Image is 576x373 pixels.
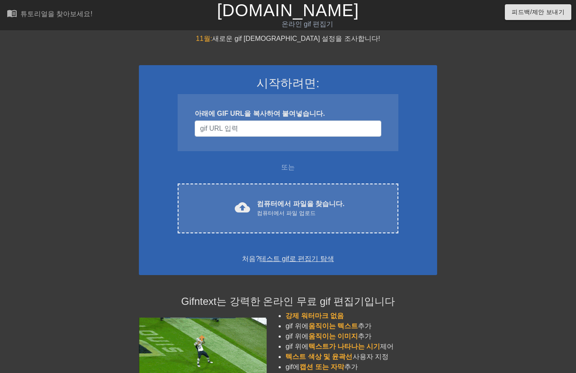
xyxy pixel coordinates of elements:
a: 테스트 gif로 편집기 탐색 [259,255,334,262]
input: 사용자 이름 [195,121,381,137]
div: 또는 [161,162,415,172]
li: 사용자 지정 [285,352,437,362]
div: 처음? [150,254,426,264]
span: 11월: [196,35,212,42]
span: 피드백/제안 보내기 [512,7,564,17]
span: 텍스트가 나타나는 시기 [308,343,380,350]
div: 튜토리얼을 찾아보세요! [20,10,92,17]
span: cloud_upload [235,200,250,215]
div: 새로운 gif [DEMOGRAPHIC_DATA] 설정을 조사합니다! [139,34,437,44]
h4: Gifntext는 강력한 온라인 무료 gif 편집기입니다 [139,296,437,308]
span: 움직이는 텍스트 [308,322,358,330]
span: 텍스트 색상 및 윤곽선 [285,353,352,360]
a: [DOMAIN_NAME] [217,1,359,20]
a: 튜토리얼을 찾아보세요! [7,8,92,21]
div: 컴퓨터에서 파일 업로드 [257,209,344,218]
div: 온라인 gif 편집기 [196,19,419,29]
div: 아래에 GIF URL을 복사하여 붙여넣습니다. [195,109,381,119]
button: 피드백/제안 보내기 [505,4,571,20]
span: 움직이는 이미지 [308,333,358,340]
font: 컴퓨터에서 파일을 찾습니다. [257,200,344,207]
span: 강제 워터마크 없음 [285,312,344,319]
li: gif 위에 추가 [285,321,437,331]
span: 캡션 또는 자막 [300,363,344,370]
span: menu_book [7,8,17,18]
li: gif 위에 제어 [285,341,437,352]
li: gif 위에 추가 [285,331,437,341]
h3: 시작하려면: [150,76,426,91]
li: gif에 추가 [285,362,437,372]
